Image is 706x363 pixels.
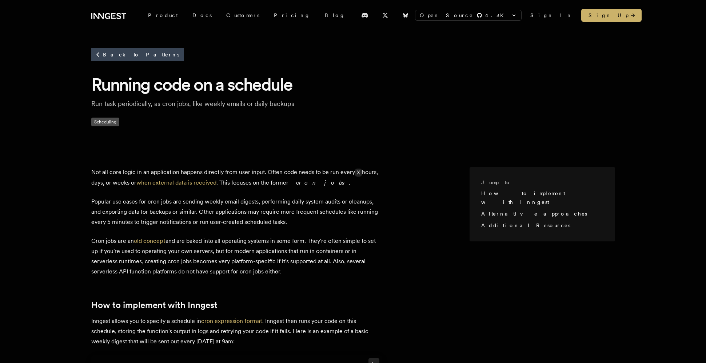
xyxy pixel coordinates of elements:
a: X [377,9,393,21]
h3: Jump to [481,179,598,186]
a: old concept [134,237,165,244]
a: Blog [318,9,352,22]
a: cron expression format [201,317,262,324]
a: Docs [185,9,219,22]
a: Sign Up [581,9,642,22]
a: How to implement with Inngest [481,190,565,205]
em: cron jobs [296,179,349,186]
a: Back to Patterns [91,48,184,61]
p: Popular use cases for cron jobs are sending weekly email digests, performing daily system audits ... [91,197,382,227]
p: Run task periodically, as cron jobs, like weekly emails or daily backups [91,99,324,109]
div: Product [141,9,185,22]
p: Cron jobs are an and are baked into all operating systems in some form. They're often simple to s... [91,236,382,277]
a: Pricing [267,9,318,22]
a: Alternative approaches [481,211,587,217]
p: Not all core logic in an application happens directly from user input. Often code needs to be run... [91,167,382,188]
p: Inngest allows you to specify a schedule in . Inngest then runs your code on this schedule, stori... [91,316,382,347]
span: 4.3 K [485,12,508,19]
a: when external data is received [136,179,216,186]
a: Discord [357,9,373,21]
h1: Running code on a schedule [91,73,615,96]
span: Open Source [420,12,474,19]
span: Scheduling [91,118,119,126]
a: Bluesky [398,9,414,21]
a: Customers [219,9,267,22]
h2: How to implement with Inngest [91,300,382,310]
code: X [355,169,362,177]
a: Additional Resources [481,222,570,228]
a: Sign In [530,12,573,19]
